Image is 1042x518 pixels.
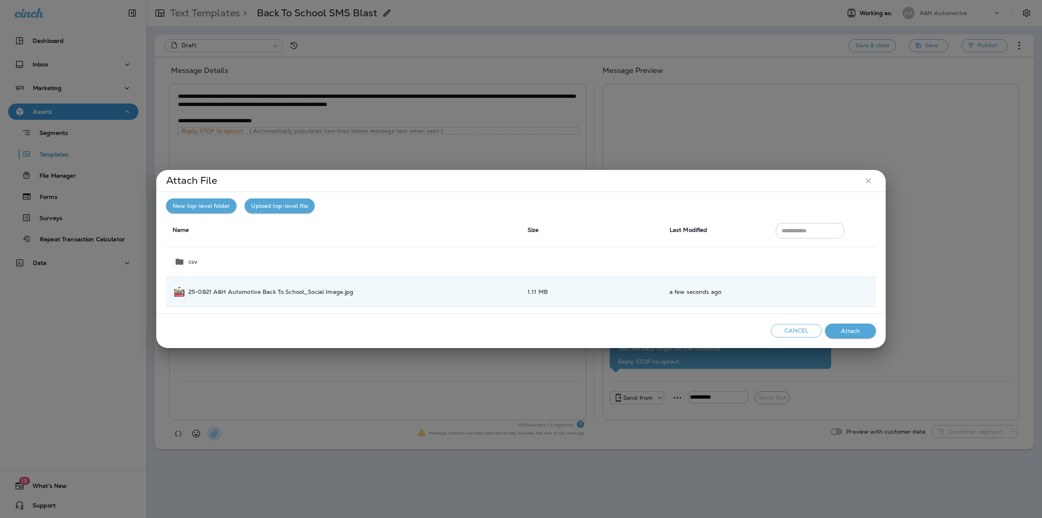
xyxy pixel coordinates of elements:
button: Upload top-level file [245,198,315,214]
p: csv [188,258,197,265]
span: Size [528,226,539,234]
span: Last Modified [670,226,707,234]
button: Cancel [771,324,822,337]
td: a few seconds ago [663,277,770,306]
button: close [861,173,876,188]
button: Attach [825,324,876,339]
img: 25-0821%20A&H%20Automotive%20Back%20To%20School_Social%20Image.jpg [174,287,184,297]
span: Name [173,226,189,234]
td: 1.11 MB [521,277,663,306]
p: 25-0821 A&H Automotive Back To School_Social Image.jpg [188,289,354,295]
p: Attach File [166,177,217,184]
button: New top-level folder [166,198,236,214]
